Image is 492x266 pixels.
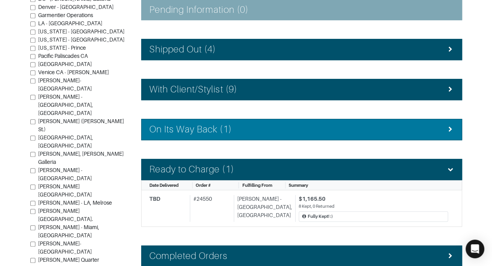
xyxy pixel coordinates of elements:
[30,63,35,68] input: [GEOGRAPHIC_DATA]
[30,54,35,59] input: Pacific Paliscades CA
[38,184,92,198] span: [PERSON_NAME][GEOGRAPHIC_DATA]
[30,226,35,231] input: [PERSON_NAME] - Miami, [GEOGRAPHIC_DATA]
[242,183,272,188] span: Fulfilling From
[38,167,92,182] span: [PERSON_NAME] - [GEOGRAPHIC_DATA]
[38,21,102,27] span: LA - [GEOGRAPHIC_DATA]
[149,84,237,95] h4: With Client/Stylist (9)
[38,118,124,133] span: [PERSON_NAME] ([PERSON_NAME] St.)
[30,38,35,43] input: [US_STATE] - [GEOGRAPHIC_DATA]
[38,4,114,10] span: Denver - [GEOGRAPHIC_DATA]
[308,213,333,220] div: Fully Kept! :)
[30,14,35,19] input: Garmentier Operations
[38,29,124,35] span: [US_STATE] - [GEOGRAPHIC_DATA]
[30,71,35,76] input: Venice CA - [PERSON_NAME]
[38,12,93,19] span: Garmentier Operations
[30,242,35,247] input: [PERSON_NAME]- [GEOGRAPHIC_DATA]
[30,209,35,214] input: [PERSON_NAME][GEOGRAPHIC_DATA].
[30,152,35,157] input: [PERSON_NAME], [PERSON_NAME] Galleria
[30,22,35,27] input: LA - [GEOGRAPHIC_DATA]
[149,164,234,175] h4: Ready to Charge (1)
[30,136,35,141] input: [GEOGRAPHIC_DATA], [GEOGRAPHIC_DATA]
[299,195,448,203] div: $1,165.50
[30,46,35,51] input: [US_STATE] - Prince
[38,37,124,43] span: [US_STATE] - [GEOGRAPHIC_DATA]
[30,79,35,84] input: [PERSON_NAME]-[GEOGRAPHIC_DATA]
[38,224,99,239] span: [PERSON_NAME] - Miami, [GEOGRAPHIC_DATA]
[38,45,86,51] span: [US_STATE] - Prince
[149,196,160,202] span: TBD
[149,44,216,55] h4: Shipped Out (4)
[38,241,92,255] span: [PERSON_NAME]- [GEOGRAPHIC_DATA]
[30,30,35,35] input: [US_STATE] - [GEOGRAPHIC_DATA]
[196,183,211,188] span: Order #
[299,203,448,210] div: 8 Kept, 0 Returned
[149,183,179,188] span: Date Delivered
[38,53,88,59] span: Pacific Paliscades CA
[38,78,92,92] span: [PERSON_NAME]-[GEOGRAPHIC_DATA]
[38,135,93,149] span: [GEOGRAPHIC_DATA], [GEOGRAPHIC_DATA]
[38,200,112,206] span: [PERSON_NAME] - LA, Melrose
[190,195,231,222] div: # 24550
[149,4,249,16] h4: Pending Information (0)
[30,258,35,263] input: [PERSON_NAME] Quarter
[30,95,35,100] input: [PERSON_NAME] - [GEOGRAPHIC_DATA], [GEOGRAPHIC_DATA]
[149,250,228,262] h4: Completed Orders
[38,70,109,76] span: Venice CA - [PERSON_NAME]
[38,61,92,68] span: [GEOGRAPHIC_DATA]
[234,195,292,222] div: [PERSON_NAME] - [GEOGRAPHIC_DATA], [GEOGRAPHIC_DATA]
[30,169,35,174] input: [PERSON_NAME] - [GEOGRAPHIC_DATA]
[38,257,99,263] span: [PERSON_NAME] Quarter
[30,120,35,125] input: [PERSON_NAME] ([PERSON_NAME] St.)
[289,183,308,188] span: Summary
[38,208,93,223] span: [PERSON_NAME][GEOGRAPHIC_DATA].
[30,185,35,190] input: [PERSON_NAME][GEOGRAPHIC_DATA]
[30,5,35,10] input: Denver - [GEOGRAPHIC_DATA]
[38,151,124,165] span: [PERSON_NAME], [PERSON_NAME] Galleria
[30,201,35,206] input: [PERSON_NAME] - LA, Melrose
[149,124,232,135] h4: On Its Way Back (1)
[38,94,93,116] span: [PERSON_NAME] - [GEOGRAPHIC_DATA], [GEOGRAPHIC_DATA]
[466,240,484,258] div: Open Intercom Messenger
